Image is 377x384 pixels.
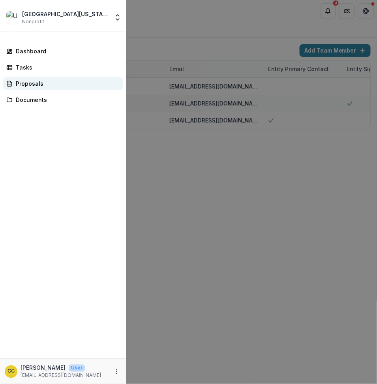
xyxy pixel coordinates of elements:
[22,18,44,25] span: Nonprofit
[16,47,116,55] div: Dashboard
[69,365,85,372] p: User
[3,61,123,74] a: Tasks
[112,9,123,25] button: Open entity switcher
[21,372,101,379] p: [EMAIL_ADDRESS][DOMAIN_NAME]
[16,79,116,88] div: Proposals
[6,11,19,24] img: University of California, Santa Cruz
[21,364,66,372] p: [PERSON_NAME]
[16,96,116,104] div: Documents
[3,93,123,106] a: Documents
[3,77,123,90] a: Proposals
[16,63,116,72] div: Tasks
[8,369,15,374] div: Catherine Courtier
[112,367,121,376] button: More
[3,45,123,58] a: Dashboard
[22,10,109,18] div: [GEOGRAPHIC_DATA][US_STATE], [GEOGRAPHIC_DATA][PERSON_NAME]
